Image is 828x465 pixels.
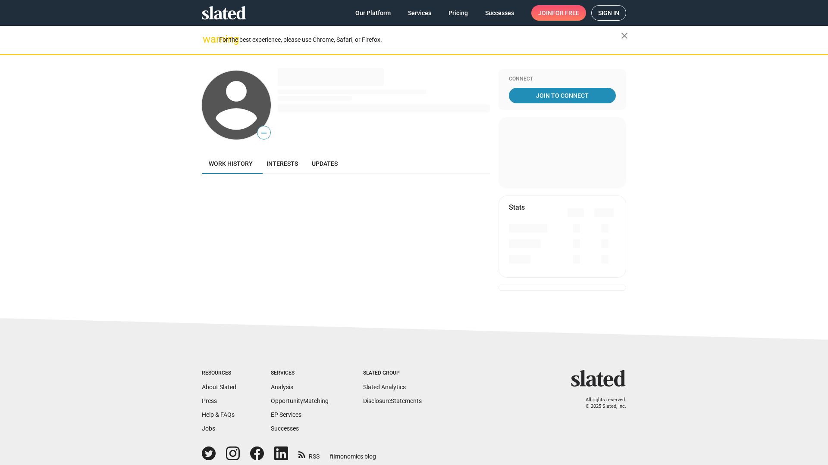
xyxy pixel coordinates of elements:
span: Join [538,5,579,21]
a: Sign in [591,5,626,21]
span: — [257,127,270,139]
a: Our Platform [348,5,398,21]
span: film [330,453,340,460]
a: Services [401,5,438,21]
a: About Slated [202,384,236,391]
span: Sign in [598,6,619,20]
div: For the best experience, please use Chrome, Safari, or Firefox. [219,34,621,46]
a: RSS [298,447,320,461]
span: Pricing [448,5,468,21]
div: Services [271,370,329,377]
a: Press [202,397,217,404]
span: Interests [267,160,298,167]
a: OpportunityMatching [271,397,329,404]
a: EP Services [271,411,301,418]
span: Services [408,5,431,21]
span: for free [552,5,579,21]
a: Updates [305,153,345,174]
a: filmonomics blog [330,446,376,461]
a: Interests [260,153,305,174]
a: Analysis [271,384,293,391]
span: Work history [209,160,253,167]
a: Jobs [202,425,215,432]
mat-icon: warning [203,34,213,44]
span: Successes [485,5,514,21]
span: Our Platform [355,5,391,21]
a: DisclosureStatements [363,397,422,404]
a: Successes [478,5,521,21]
div: Resources [202,370,236,377]
span: Updates [312,160,338,167]
span: Join To Connect [511,88,614,103]
a: Help & FAQs [202,411,235,418]
a: Join To Connect [509,88,616,103]
a: Successes [271,425,299,432]
mat-card-title: Stats [509,203,525,212]
p: All rights reserved. © 2025 Slated, Inc. [577,397,626,409]
a: Joinfor free [531,5,586,21]
a: Work history [202,153,260,174]
a: Slated Analytics [363,384,406,391]
a: Pricing [442,5,475,21]
div: Connect [509,76,616,83]
div: Slated Group [363,370,422,377]
mat-icon: close [619,31,630,41]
